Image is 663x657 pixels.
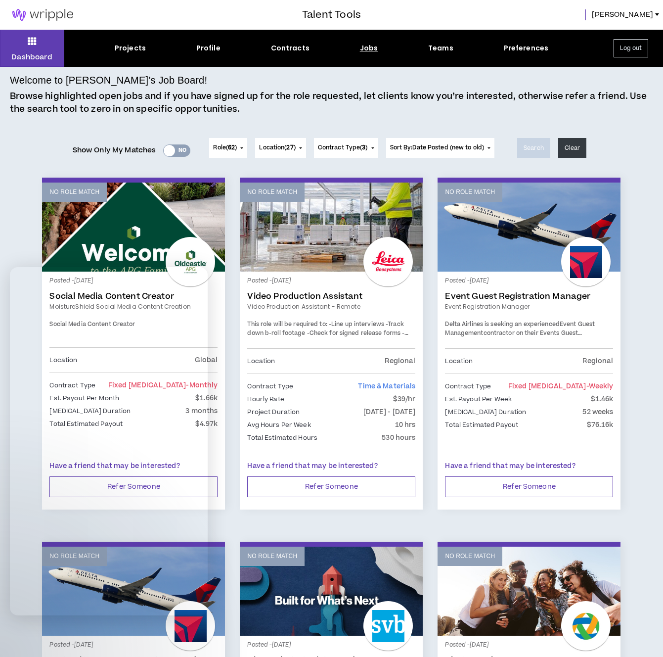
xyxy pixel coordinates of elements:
[438,547,620,636] a: No Role Match
[385,356,415,367] p: Regional
[247,641,415,650] p: Posted - [DATE]
[10,267,208,615] iframe: Intercom live chat
[386,138,495,158] button: Sort By:Date Posted (new to old)
[445,476,613,497] button: Refer Someone
[247,188,297,197] p: No Role Match
[247,381,293,392] p: Contract Type
[240,183,423,272] a: No Role Match
[582,407,613,418] p: 52 weeks
[247,552,297,561] p: No Role Match
[240,547,423,636] a: No Role Match
[445,302,613,311] a: Event Registration Manager
[286,143,293,152] span: 27
[247,291,415,301] a: Video Production Assistant
[445,552,495,561] p: No Role Match
[10,623,34,647] iframe: Intercom live chat
[42,183,225,272] a: No Role Match
[358,381,415,391] span: Time & Materials
[115,43,146,53] div: Projects
[11,52,52,62] p: Dashboard
[247,476,415,497] button: Refer Someone
[445,381,491,392] p: Contract Type
[213,143,237,152] span: Role ( )
[445,320,595,337] strong: Event Guest Management
[363,407,416,418] p: [DATE] - [DATE]
[302,7,361,22] h3: Talent Tools
[395,420,416,430] p: 10 hrs
[428,43,453,53] div: Teams
[445,356,473,367] p: Location
[382,432,415,443] p: 530 hours
[196,43,221,53] div: Profile
[586,381,614,391] span: - weekly
[582,356,613,367] p: Regional
[271,43,309,53] div: Contracts
[445,641,613,650] p: Posted - [DATE]
[445,329,599,355] span: contractor on their Events Guest Management team. This a 40hrs/week position with 3 days in the o...
[247,420,310,430] p: Avg Hours Per Week
[591,394,614,405] p: $1.46k
[247,302,415,311] a: Video Production Assistant - Remote
[247,277,415,285] p: Posted - [DATE]
[558,138,587,158] button: Clear
[10,73,207,88] h4: Welcome to [PERSON_NAME]’s Job Board!
[10,90,653,115] p: Browse highlighted open jobs and if you have signed up for the role requested, let clients know y...
[445,461,613,471] p: Have a friend that may be interested?
[362,143,365,152] span: 3
[445,320,559,328] span: Delta Airlines is seeking an experienced
[259,143,295,152] span: Location ( )
[445,420,518,430] p: Total Estimated Payout
[255,138,306,158] button: Location(27)
[247,461,415,471] p: Have a friend that may be interested?
[247,329,408,346] span: -Keep projects up to date in Wrike.
[247,356,275,367] p: Location
[209,138,247,158] button: Role(62)
[445,407,526,418] p: [MEDICAL_DATA] Duration
[49,641,218,650] p: Posted - [DATE]
[247,432,317,443] p: Total Estimated Hours
[438,183,620,272] a: No Role Match
[247,394,284,405] p: Hourly Rate
[314,138,378,158] button: Contract Type(3)
[445,188,495,197] p: No Role Match
[587,420,614,430] p: $76.16k
[445,277,613,285] p: Posted - [DATE]
[508,381,614,391] span: Fixed [MEDICAL_DATA]
[247,320,327,328] span: This role will be required to:
[228,143,235,152] span: 62
[318,143,368,152] span: Contract Type ( )
[445,291,613,301] a: Event Guest Registration Manager
[307,329,400,337] span: -Check for signed release forms
[247,407,300,418] p: Project Duration
[614,39,648,57] button: Log out
[390,143,485,152] span: Sort By: Date Posted (new to old)
[73,143,156,158] span: Show Only My Matches
[445,394,511,405] p: Est. Payout Per Week
[49,188,99,197] p: No Role Match
[592,9,653,20] span: [PERSON_NAME]
[517,138,550,158] button: Search
[393,394,416,405] p: $39/hr
[504,43,549,53] div: Preferences
[329,320,384,328] span: -Line up interviews
[247,320,403,337] span: -Track down b-roll footage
